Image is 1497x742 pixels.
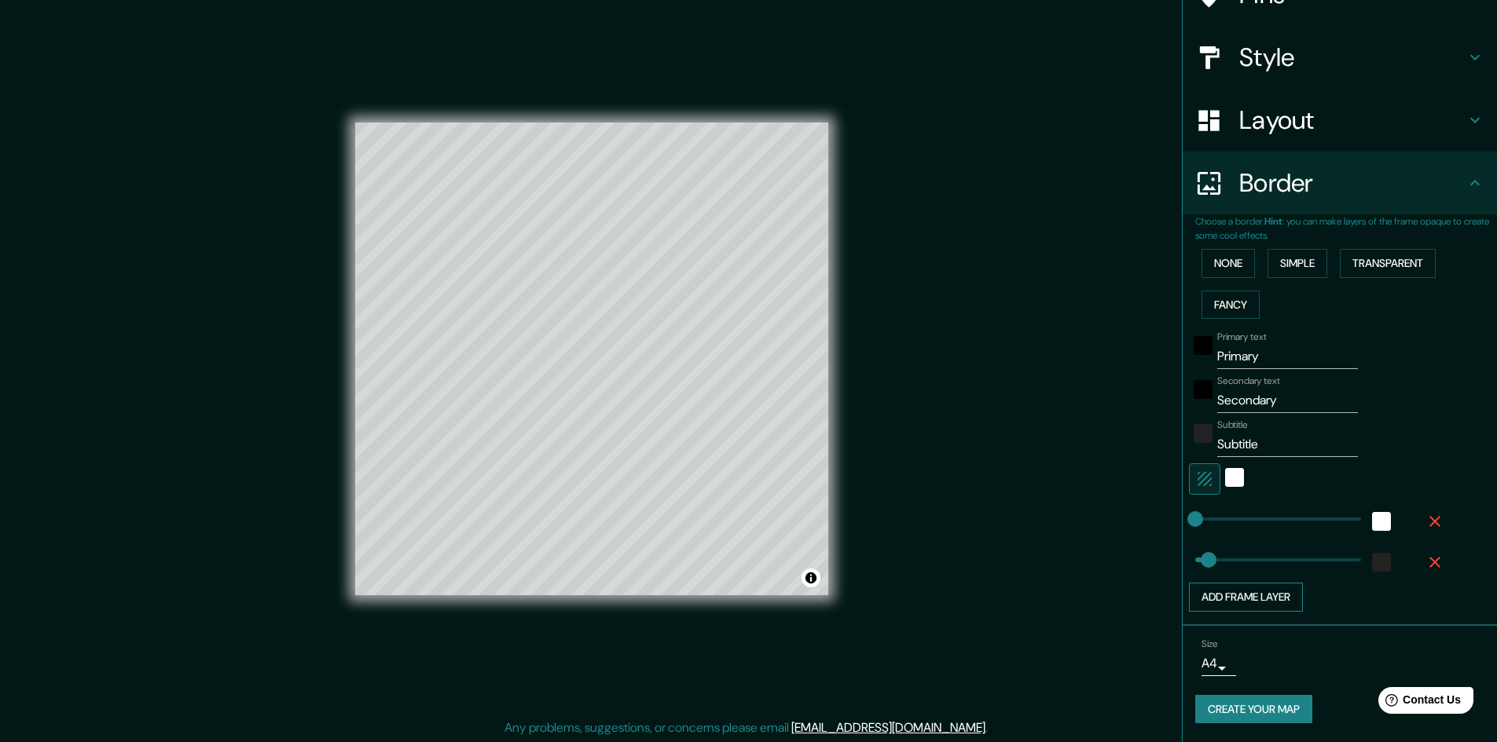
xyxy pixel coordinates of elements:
button: black [1194,336,1213,355]
button: white [1372,512,1391,531]
div: Layout [1183,89,1497,152]
iframe: Help widget launcher [1357,681,1480,725]
a: [EMAIL_ADDRESS][DOMAIN_NAME] [791,719,985,736]
h4: Layout [1239,104,1466,136]
div: Border [1183,152,1497,214]
button: color-222222 [1372,553,1391,572]
button: color-222222 [1194,424,1213,443]
label: Subtitle [1217,419,1248,432]
label: Secondary text [1217,375,1280,388]
button: Add frame layer [1189,583,1303,612]
div: A4 [1202,651,1236,676]
h4: Style [1239,42,1466,73]
p: Choose a border. : you can make layers of the frame opaque to create some cool effects. [1195,214,1497,243]
div: Style [1183,26,1497,89]
div: . [990,718,993,737]
b: Hint [1264,215,1282,228]
div: . [988,718,990,737]
button: Toggle attribution [802,568,820,587]
button: Simple [1268,249,1327,278]
button: black [1194,380,1213,399]
h4: Border [1239,167,1466,199]
label: Size [1202,637,1218,650]
p: Any problems, suggestions, or concerns please email . [505,718,988,737]
button: Fancy [1202,291,1260,320]
button: Transparent [1340,249,1436,278]
button: Create your map [1195,695,1312,724]
button: None [1202,249,1255,278]
label: Primary text [1217,331,1266,344]
button: white [1225,468,1244,487]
